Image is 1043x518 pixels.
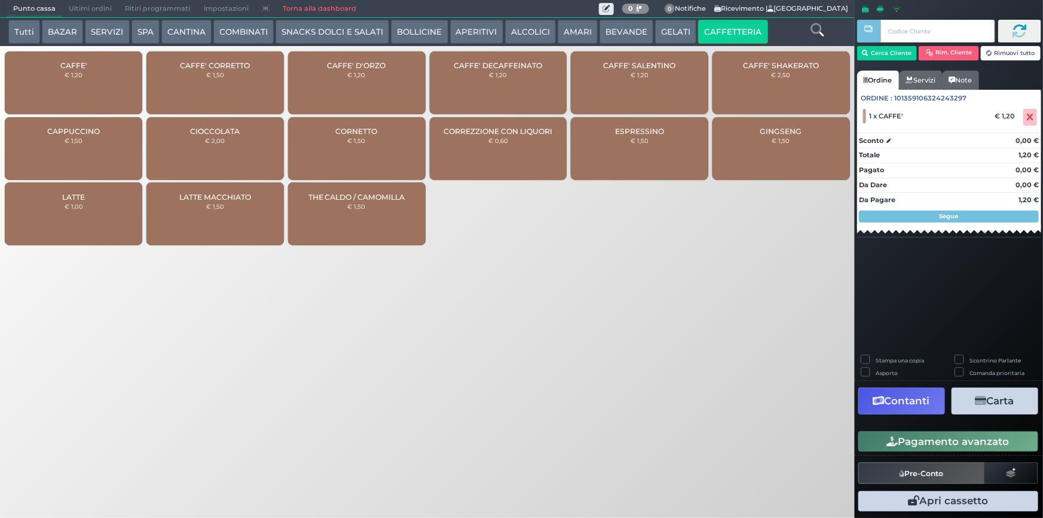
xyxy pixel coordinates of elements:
[213,20,274,44] button: COMBINATI
[919,46,979,60] button: Rim. Cliente
[65,137,82,144] small: € 1,50
[760,127,802,136] span: GINGSENG
[628,4,633,13] b: 0
[1018,196,1039,204] strong: 1,20 €
[206,71,224,78] small: € 1,50
[197,1,255,17] span: Impostazioni
[857,46,917,60] button: Cerca Cliente
[858,431,1038,452] button: Pagamento avanzato
[450,20,503,44] button: APERITIVI
[858,462,985,484] button: Pre-Conto
[970,369,1025,377] label: Comanda prioritaria
[655,20,696,44] button: GELATI
[857,71,899,90] a: Ordine
[604,61,676,70] span: CAFFE' SALENTINO
[276,1,363,17] a: Torna alla dashboard
[876,356,924,364] label: Stampa una copia
[1016,136,1039,145] strong: 0,00 €
[859,181,887,189] strong: Da Dare
[85,20,129,44] button: SERVIZI
[698,20,767,44] button: CAFFETTERIA
[161,20,212,44] button: CANTINA
[328,61,386,70] span: CAFFE' D'ORZO
[970,356,1021,364] label: Scontrino Parlante
[276,20,389,44] button: SNACKS DOLCI E SALATI
[859,151,880,159] strong: Totale
[489,71,507,78] small: € 1,20
[308,193,405,202] span: THE CALDO / CAMOMILLA
[190,127,240,136] span: CIOCCOLATA
[42,20,83,44] button: BAZAR
[505,20,556,44] button: ALCOLICI
[859,136,883,146] strong: Sconto
[62,193,85,202] span: LATTE
[859,196,895,204] strong: Da Pagare
[743,61,819,70] span: CAFFE' SHAKERATO
[665,4,675,14] span: 0
[952,388,1038,415] button: Carta
[858,491,1038,511] button: Apri cassetto
[772,71,791,78] small: € 2,50
[1016,181,1039,189] strong: 0,00 €
[880,20,995,42] input: Codice Cliente
[600,20,653,44] button: BEVANDE
[348,203,366,210] small: € 1,50
[391,20,448,44] button: BOLLICINE
[47,127,100,136] span: CAPPUCCINO
[205,137,225,144] small: € 2,00
[180,61,250,70] span: CAFFE' CORRETTO
[631,137,649,144] small: € 1,50
[870,112,903,120] span: 1 x CAFFE'
[772,137,790,144] small: € 1,50
[631,71,649,78] small: € 1,20
[179,193,251,202] span: LATTE MACCHIATO
[348,137,366,144] small: € 1,50
[8,20,40,44] button: Tutti
[993,112,1021,120] div: € 1,20
[942,71,978,90] a: Note
[454,61,542,70] span: CAFFE' DECAFFEINATO
[861,93,893,103] span: Ordine :
[1018,151,1039,159] strong: 1,20 €
[65,203,83,210] small: € 1,00
[858,388,945,415] button: Contanti
[876,369,898,377] label: Asporto
[7,1,62,17] span: Punto cassa
[940,212,959,220] strong: Segue
[488,137,508,144] small: € 0,60
[65,71,82,78] small: € 1,20
[443,127,552,136] span: CORREZZIONE CON LIQUORI
[118,1,197,17] span: Ritiri programmati
[206,203,224,210] small: € 1,50
[60,61,87,70] span: CAFFE'
[1016,166,1039,174] strong: 0,00 €
[558,20,598,44] button: AMARI
[62,1,118,17] span: Ultimi ordini
[348,71,366,78] small: € 1,20
[899,71,942,90] a: Servizi
[615,127,664,136] span: ESPRESSINO
[981,46,1041,60] button: Rimuovi tutto
[859,166,884,174] strong: Pagato
[131,20,160,44] button: SPA
[336,127,378,136] span: CORNETTO
[895,93,967,103] span: 101359106324243297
